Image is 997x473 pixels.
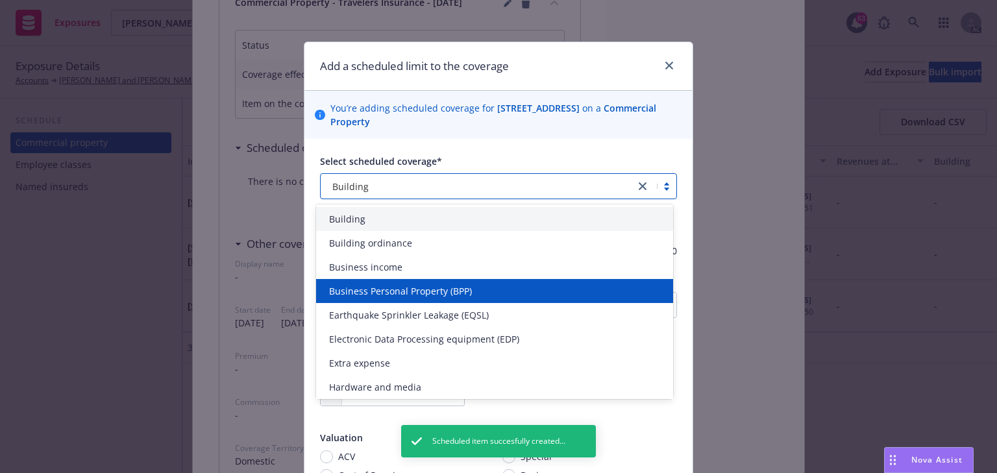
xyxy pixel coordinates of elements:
span: Valuation [320,431,363,444]
span: ACV [338,450,355,463]
span: You’re adding scheduled coverage for on a [330,101,682,128]
button: Nova Assist [884,447,974,473]
div: Drag to move [885,448,901,472]
span: Extra expense [329,356,390,370]
span: Building ordinance [329,236,412,250]
span: [STREET_ADDRESS] [497,102,580,114]
span: Commercial Property [330,102,656,128]
span: Business Personal Property (BPP) [329,284,472,298]
span: Scheduled item succesfully created... [432,435,565,447]
span: Hardware and media [329,380,421,394]
span: Select scheduled coverage* [320,155,442,167]
span: Nova Assist [911,454,963,465]
h1: Add a scheduled limit to the coverage [320,58,509,75]
input: ACV [320,450,333,463]
span: Electronic Data Processing equipment (EDP) [329,332,519,346]
a: close [661,58,677,73]
span: Building [332,180,369,193]
a: close [635,178,650,194]
span: Building [327,180,628,193]
span: Earthquake Sprinkler Leakage (EQSL) [329,308,489,322]
span: Business income [329,260,402,274]
span: Building [329,212,365,226]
